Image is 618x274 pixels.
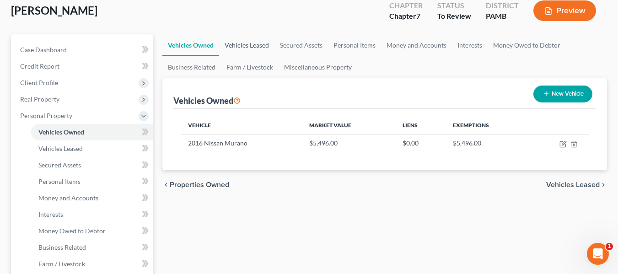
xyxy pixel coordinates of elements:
[302,134,395,152] td: $5,496.00
[446,134,529,152] td: $5,496.00
[20,112,72,119] span: Personal Property
[38,260,85,268] span: Farm / Livestock
[20,46,67,54] span: Case Dashboard
[600,181,607,188] i: chevron_right
[181,134,302,152] td: 2016 Nissan Murano
[533,86,592,102] button: New Vehicle
[395,116,446,134] th: Liens
[587,243,609,265] iframe: Intercom live chat
[31,206,153,223] a: Interests
[31,239,153,256] a: Business Related
[395,134,446,152] td: $0.00
[13,58,153,75] a: Credit Report
[181,116,302,134] th: Vehicle
[20,62,59,70] span: Credit Report
[389,0,423,11] div: Chapter
[31,173,153,190] a: Personal Items
[279,56,357,78] a: Miscellaneous Property
[381,34,452,56] a: Money and Accounts
[11,4,97,17] span: [PERSON_NAME]
[446,116,529,134] th: Exemptions
[170,181,229,188] span: Properties Owned
[38,177,81,185] span: Personal Items
[20,95,59,103] span: Real Property
[162,34,219,56] a: Vehicles Owned
[533,0,596,21] button: Preview
[31,157,153,173] a: Secured Assets
[31,140,153,157] a: Vehicles Leased
[38,227,106,235] span: Money Owed to Debtor
[31,256,153,272] a: Farm / Livestock
[38,161,81,169] span: Secured Assets
[488,34,566,56] a: Money Owed to Debtor
[486,0,519,11] div: District
[38,145,83,152] span: Vehicles Leased
[219,34,274,56] a: Vehicles Leased
[173,95,241,106] div: Vehicles Owned
[38,194,98,202] span: Money and Accounts
[606,243,613,250] span: 1
[221,56,279,78] a: Farm / Livestock
[437,0,471,11] div: Status
[302,116,395,134] th: Market Value
[546,181,607,188] button: Vehicles Leased chevron_right
[437,11,471,21] div: To Review
[38,210,63,218] span: Interests
[452,34,488,56] a: Interests
[162,56,221,78] a: Business Related
[486,11,519,21] div: PAMB
[546,181,600,188] span: Vehicles Leased
[162,181,229,188] button: chevron_left Properties Owned
[31,124,153,140] a: Vehicles Owned
[38,128,84,136] span: Vehicles Owned
[20,79,58,86] span: Client Profile
[274,34,328,56] a: Secured Assets
[389,11,423,21] div: Chapter
[31,190,153,206] a: Money and Accounts
[31,223,153,239] a: Money Owed to Debtor
[162,181,170,188] i: chevron_left
[38,243,86,251] span: Business Related
[416,11,420,20] span: 7
[328,34,381,56] a: Personal Items
[13,42,153,58] a: Case Dashboard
